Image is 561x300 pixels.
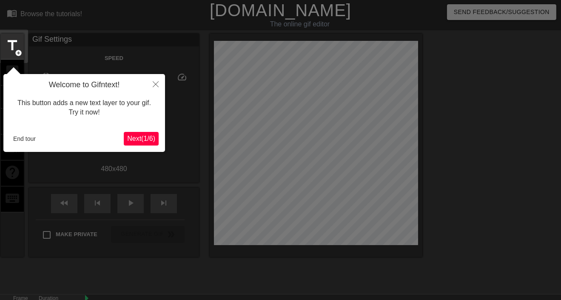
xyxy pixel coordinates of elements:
[146,74,165,94] button: Close
[10,132,39,145] button: End tour
[127,135,155,142] span: Next ( 1 / 6 )
[10,90,159,126] div: This button adds a new text layer to your gif. Try it now!
[124,132,159,146] button: Next
[10,80,159,90] h4: Welcome to Gifntext!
